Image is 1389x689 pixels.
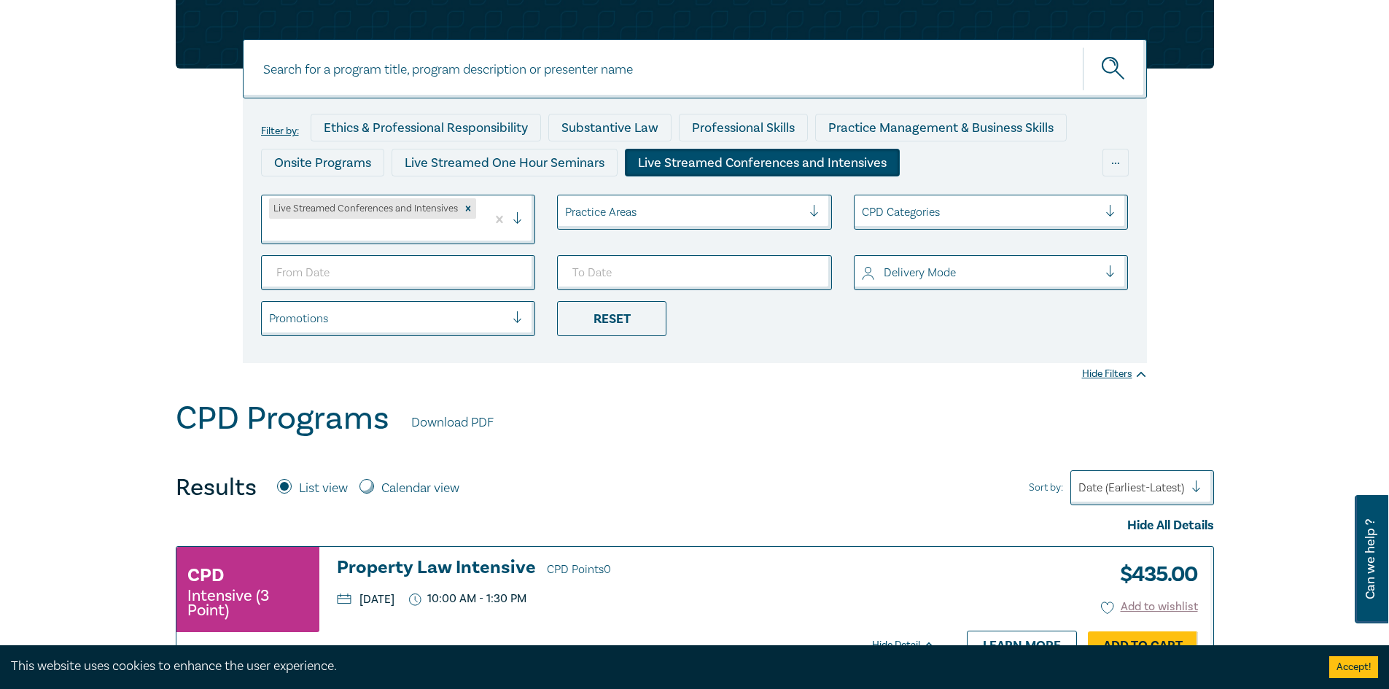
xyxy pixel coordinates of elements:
a: Learn more [967,631,1077,658]
input: From Date [261,255,536,290]
input: select [862,265,865,281]
input: select [269,223,272,239]
div: Substantive Law [548,114,672,141]
input: To Date [557,255,832,290]
div: Live Streamed Practical Workshops [261,184,492,211]
label: Filter by: [261,125,299,137]
div: Live Streamed Conferences and Intensives [625,149,900,176]
div: Remove Live Streamed Conferences and Intensives [460,198,476,219]
h3: Property Law Intensive [337,558,936,580]
div: Ethics & Professional Responsibility [311,114,541,141]
div: This website uses cookies to enhance the user experience. [11,657,1307,676]
h4: Results [176,473,257,502]
p: 10:00 AM - 1:30 PM [409,592,527,606]
h3: $ 435.00 [1109,558,1198,591]
h3: CPD [187,562,224,588]
input: Search for a program title, program description or presenter name [243,39,1147,98]
span: Can we help ? [1363,504,1377,615]
input: select [565,204,568,220]
p: [DATE] [337,593,394,605]
a: Download PDF [411,413,494,432]
label: Calendar view [381,479,459,498]
div: 10 CPD Point Packages [674,184,834,211]
a: Property Law Intensive CPD Points0 [337,558,936,580]
span: CPD Points 0 [547,562,611,577]
small: Intensive (3 Point) [187,588,308,618]
h1: CPD Programs [176,400,389,437]
div: Hide Detail [872,638,952,653]
input: Sort by [1078,480,1081,496]
a: Add to Cart [1088,631,1198,659]
div: Pre-Recorded Webcasts [499,184,667,211]
label: List view [299,479,348,498]
div: Reset [557,301,666,336]
div: Practice Management & Business Skills [815,114,1067,141]
div: Hide Filters [1082,367,1147,381]
span: Sort by: [1029,480,1063,496]
div: Live Streamed One Hour Seminars [392,149,618,176]
button: Accept cookies [1329,656,1378,678]
div: National Programs [841,184,976,211]
div: Professional Skills [679,114,808,141]
div: Hide All Details [176,516,1214,535]
div: Onsite Programs [261,149,384,176]
input: select [269,311,272,327]
button: Add to wishlist [1101,599,1198,615]
input: select [862,204,865,220]
div: ... [1102,149,1129,176]
div: Live Streamed Conferences and Intensives [269,198,460,219]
